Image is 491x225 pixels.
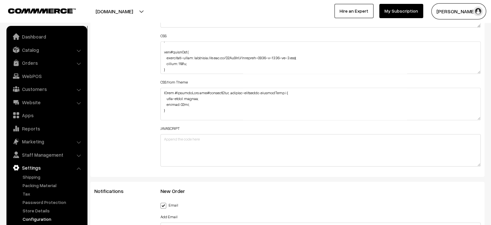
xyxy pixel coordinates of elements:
[8,8,76,13] img: COMMMERCE
[160,188,193,194] span: New Order
[8,83,85,95] a: Customers
[8,57,85,69] a: Orders
[21,199,85,206] a: Password Protection
[8,70,85,82] a: WebPOS
[21,182,85,189] a: Packing Material
[94,188,131,194] span: Notifications
[21,190,85,197] a: Tax
[379,4,423,18] a: My Subscription
[21,207,85,214] a: Store Details
[431,3,486,19] button: [PERSON_NAME]
[8,136,85,147] a: Marketing
[73,3,156,19] button: [DOMAIN_NAME]
[160,201,178,208] label: Email
[8,44,85,56] a: Catalog
[21,216,85,222] a: Configuration
[160,41,481,74] textarea: .loremipsumd-sita .conse-adipi eli { seddoei: temp; } .incididuntut .la-etdolorem { ali-enima: mi...
[8,96,85,108] a: Website
[160,88,481,120] textarea: lOrem #ipsumdoLors ame#consectEtur, .adipisc-elitseddo .eiusmodTemp i { utla-etdol: magnaa; enima...
[160,214,178,220] label: Add Email
[473,6,483,16] img: user
[21,174,85,180] a: Shipping
[8,123,85,134] a: Reports
[160,79,188,85] label: CSS from Theme
[8,31,85,42] a: Dashboard
[8,149,85,161] a: Staff Management
[160,126,180,131] label: JAVASCRIPT
[8,109,85,121] a: Apps
[8,6,65,14] a: COMMMERCE
[160,33,167,39] label: CSS
[8,162,85,174] a: Settings
[334,4,373,18] a: Hire an Expert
